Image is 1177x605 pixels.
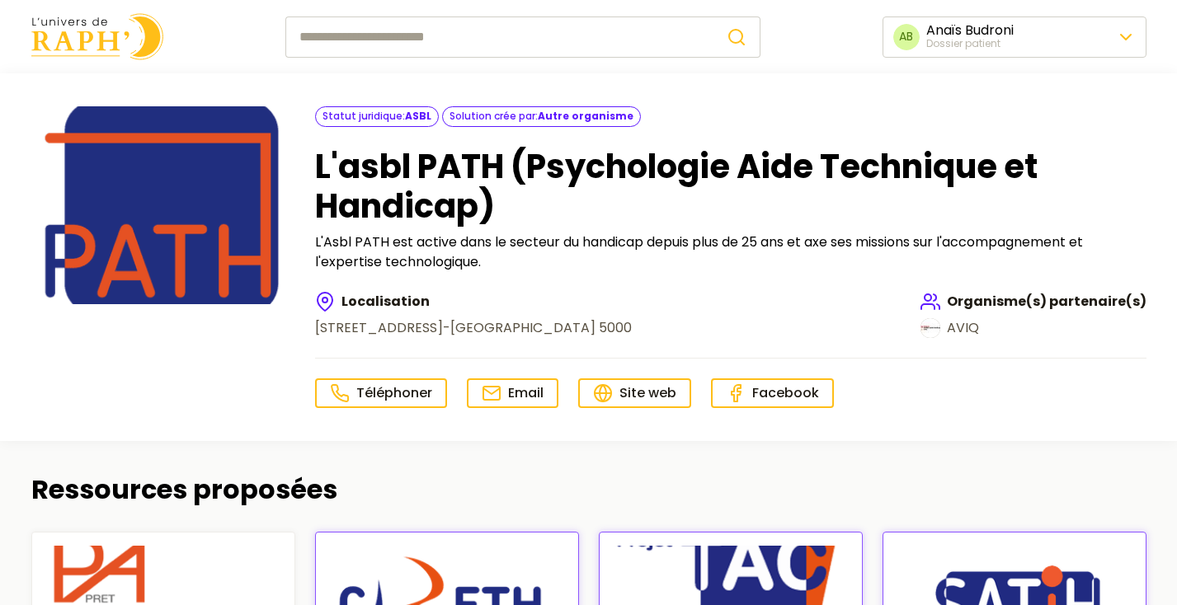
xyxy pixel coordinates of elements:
[315,147,1146,226] h1: L'asbl PATH (Psychologie Aide Technique et Handicap)
[442,106,641,126] div: Solution crée par :
[31,13,163,60] img: Univers de Raph logo
[356,383,432,402] span: Téléphoner
[315,292,632,312] h3: Localisation
[713,16,760,58] button: Rechercher
[893,24,920,50] span: AB
[578,378,691,408] a: Site web
[31,106,295,304] img: Logo Path New
[619,383,676,402] span: Site web
[315,106,439,126] div: Statut juridique :
[315,232,1146,272] p: L'Asbl PATH est active dans le secteur du handicap depuis plus de 25 ans et axe ses missions sur ...
[315,318,632,338] address: [STREET_ADDRESS] - [GEOGRAPHIC_DATA] 5000
[711,378,834,408] a: Facebook
[467,378,558,408] a: Email
[405,109,431,123] strong: ASBL
[920,318,940,338] img: AVIQ
[926,37,1014,50] div: Dossier patient
[538,109,633,123] strong: Autre organisme
[883,16,1146,58] button: ABAnaïs BudroniDossier patient
[965,21,1014,40] span: Budroni
[315,378,447,408] a: Téléphoner
[947,318,979,338] span: AVIQ
[31,474,337,505] h3: Ressources proposées
[920,292,1146,312] h3: Organisme(s) partenaire(s)
[752,383,819,402] span: Facebook
[508,383,544,402] span: Email
[926,21,962,40] span: Anaïs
